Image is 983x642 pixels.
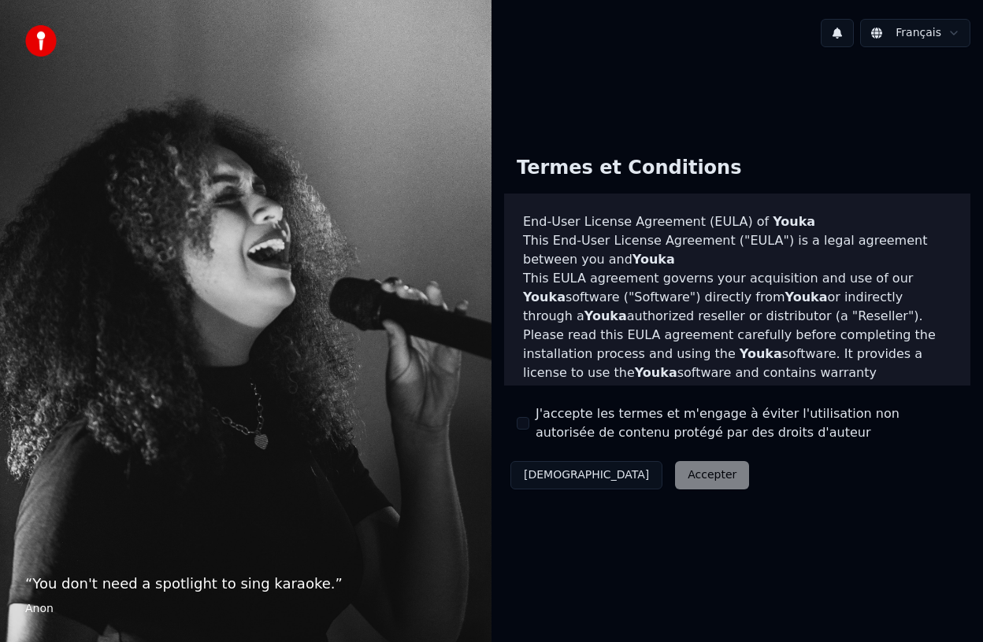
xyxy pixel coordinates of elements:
[510,461,662,489] button: [DEMOGRAPHIC_DATA]
[523,290,566,304] span: Youka
[25,573,466,595] p: “ You don't need a spotlight to sing karaoke. ”
[504,143,754,194] div: Termes et Conditions
[773,214,815,229] span: Youka
[632,252,675,267] span: Youka
[523,326,951,401] p: Please read this EULA agreement carefully before completing the installation process and using th...
[523,212,951,231] h3: End-User License Agreement (EULA) of
[785,290,828,304] span: Youka
[25,25,57,57] img: youka
[584,308,627,323] span: Youka
[523,269,951,326] p: This EULA agreement governs your acquisition and use of our software ("Software") directly from o...
[25,601,466,617] footer: Anon
[740,346,782,361] span: Youka
[523,231,951,269] p: This End-User License Agreement ("EULA") is a legal agreement between you and
[635,365,677,380] span: Youka
[536,404,958,442] label: J'accepte les termes et m'engage à éviter l'utilisation non autorisée de contenu protégé par des ...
